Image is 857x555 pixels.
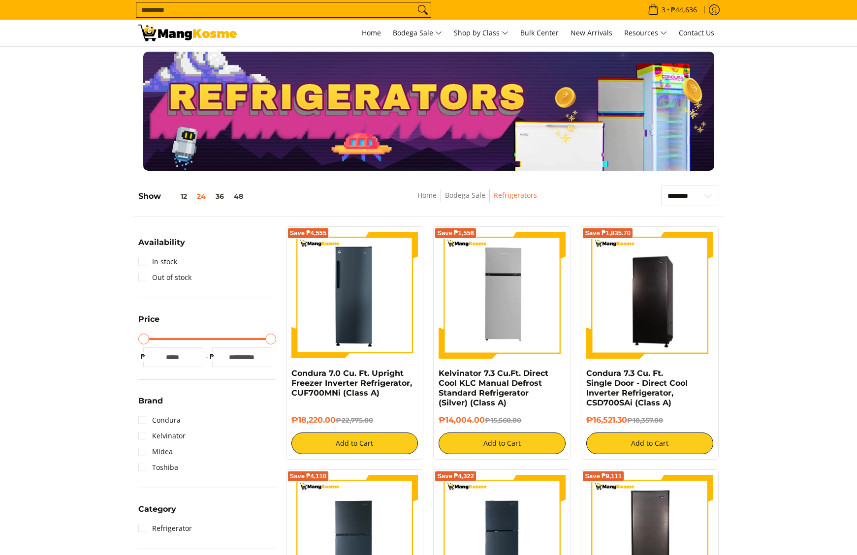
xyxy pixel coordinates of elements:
span: Price [138,315,159,323]
img: Condura 7.3 Cu. Ft. Single Door - Direct Cool Inverter Refrigerator, CSD700SAi (Class A) [586,233,713,357]
button: 24 [192,192,211,200]
h6: ₱14,004.00 [439,415,566,425]
a: Out of stock [138,270,191,285]
h6: ₱18,220.00 [291,415,418,425]
a: Condura 7.0 Cu. Ft. Upright Freezer Inverter Refrigerator, CUF700MNi (Class A) [291,369,412,398]
span: Save ₱9,111 [585,473,622,479]
img: Condura 7.0 Cu. Ft. Upright Freezer Inverter Refrigerator, CUF700MNi (Class A) [291,232,418,359]
span: Contact Us [679,28,714,37]
button: 48 [229,192,248,200]
a: Refrigerators [494,190,537,200]
span: Brand [138,397,163,405]
nav: Main Menu [247,20,719,46]
span: New Arrivals [571,28,612,37]
span: Category [138,505,176,513]
a: New Arrivals [566,20,617,46]
a: Toshiba [138,460,178,475]
nav: Breadcrumbs [346,189,609,212]
button: Add to Cart [439,432,566,454]
img: Bodega Sale Refrigerator l Mang Kosme: Home Appliances Warehouse Sale [138,25,237,41]
span: ₱ [138,352,148,362]
a: Kelvinator [138,428,186,444]
img: Kelvinator 7.3 Cu.Ft. Direct Cool KLC Manual Defrost Standard Refrigerator (Silver) (Class A) [439,232,566,359]
span: 3 [660,6,667,13]
button: Add to Cart [291,432,418,454]
span: Shop by Class [454,27,508,39]
span: Bulk Center [520,28,559,37]
a: Kelvinator 7.3 Cu.Ft. Direct Cool KLC Manual Defrost Standard Refrigerator (Silver) (Class A) [439,369,548,407]
h6: ₱16,521.30 [586,415,713,425]
summary: Open [138,239,185,254]
del: ₱22,775.00 [336,416,373,424]
a: Contact Us [674,20,719,46]
button: 36 [211,192,229,200]
span: Resources [624,27,667,39]
a: Refrigerator [138,521,192,536]
a: Home [417,190,437,200]
a: Condura 7.3 Cu. Ft. Single Door - Direct Cool Inverter Refrigerator, CSD700SAi (Class A) [586,369,688,407]
span: ₱44,636 [669,6,698,13]
a: Home [357,20,386,46]
span: Save ₱1,556 [437,230,474,236]
a: Condura [138,412,181,428]
del: ₱18,357.00 [627,416,663,424]
a: In stock [138,254,177,270]
span: Save ₱4,322 [437,473,474,479]
span: ₱ [207,352,217,362]
a: Bodega Sale [388,20,447,46]
button: Add to Cart [586,432,713,454]
a: Bulk Center [515,20,564,46]
h5: Show [138,191,248,201]
del: ₱15,560.00 [485,416,521,424]
summary: Open [138,315,159,331]
button: Search [415,2,431,17]
a: Midea [138,444,173,460]
span: Save ₱4,555 [290,230,327,236]
span: Save ₱4,110 [290,473,327,479]
button: 12 [161,192,192,200]
span: Save ₱1,835.70 [585,230,631,236]
span: • [645,4,700,15]
a: Bodega Sale [445,190,485,200]
a: Resources [619,20,672,46]
summary: Open [138,505,176,521]
span: Home [362,28,381,37]
span: Availability [138,239,185,247]
span: Bodega Sale [393,27,442,39]
summary: Open [138,397,163,412]
a: Shop by Class [449,20,513,46]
